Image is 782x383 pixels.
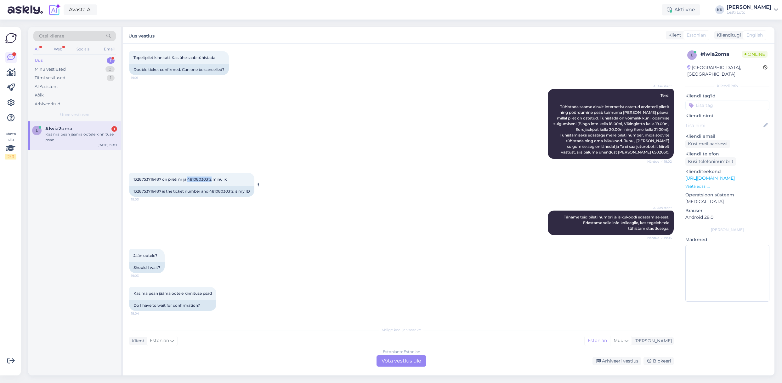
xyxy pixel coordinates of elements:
span: Topeltpilet kinnitati. Kas ühe saab tühistada [133,55,215,60]
span: Kas ma pean jääma ootele kinnituse psad [133,291,212,296]
div: Kas ma pean jääma ootele kinnituse psad [45,131,117,143]
div: [GEOGRAPHIC_DATA], [GEOGRAPHIC_DATA] [687,64,763,78]
p: Kliendi nimi [685,113,769,119]
span: Online [742,51,768,58]
p: Android 28.0 [685,214,769,221]
span: #lwia2oma [45,126,72,131]
div: Blokeeri [643,357,674,365]
div: Küsi meiliaadressi [685,140,730,148]
div: 1 [111,126,117,132]
a: [URL][DOMAIN_NAME] [685,175,735,181]
p: Vaata edasi ... [685,183,769,189]
div: Tiimi vestlused [35,75,65,81]
div: Arhiveeritud [35,101,60,107]
div: KK [715,5,724,14]
div: Minu vestlused [35,66,66,73]
div: Küsi telefoninumbrit [685,157,736,166]
input: Lisa nimi [686,122,762,129]
span: Jään ootele? [133,253,157,258]
div: Uus [35,57,43,64]
span: l [691,53,693,57]
span: l [36,128,38,133]
span: 19:03 [131,273,155,278]
div: AI Assistent [35,84,58,90]
div: Valige keel ja vastake [129,327,674,333]
div: [PERSON_NAME] [685,227,769,233]
p: Kliendi email [685,133,769,140]
div: # lwia2oma [700,50,742,58]
div: Double ticket confirmed. Can one be cancelled? [129,64,229,75]
a: [PERSON_NAME]Eesti Loto [727,5,778,15]
span: 19:01 [131,75,155,80]
div: 2 / 3 [5,154,16,160]
div: Should I wait? [129,262,165,273]
span: 1328753716487 on pileti nr ja 48108030312 minu ik [133,177,227,182]
div: Estonian [585,336,610,345]
span: English [746,32,763,38]
div: 1 [107,57,115,64]
span: Nähtud ✓ 19:03 [647,235,672,240]
span: Uued vestlused [60,112,89,118]
p: Operatsioonisüsteem [685,192,769,198]
span: Otsi kliente [39,33,64,39]
span: 19:03 [131,197,155,202]
div: Web [53,45,64,53]
span: 19:04 [131,311,155,316]
div: Klienditugi [714,32,741,38]
p: Märkmed [685,236,769,243]
a: Avasta AI [64,4,97,15]
p: Kliendi tag'id [685,93,769,99]
div: 1 [107,75,115,81]
span: Tere! Tühistada saame ainult internetist ostetud arvloterii piletit ning pöördumine peab toimuma ... [553,93,670,154]
div: All [33,45,41,53]
div: Aktiivne [662,4,700,15]
div: [PERSON_NAME] [632,338,672,344]
p: [MEDICAL_DATA] [685,198,769,205]
span: Muu [614,338,623,343]
p: Klienditeekond [685,168,769,175]
div: Klient [129,338,144,344]
div: Vaata siia [5,131,16,160]
input: Lisa tag [685,101,769,110]
div: Kliendi info [685,83,769,89]
div: Võta vestlus üle [377,355,426,367]
p: Kliendi telefon [685,151,769,157]
img: Askly Logo [5,32,17,44]
div: 1328753716487 is the ticket number and 48108030312 is my ID [129,186,254,197]
span: AI Assistent [648,84,672,89]
div: [DATE] 19:03 [98,143,117,148]
span: Nähtud ✓ 19:02 [647,159,672,164]
p: Brauser [685,207,769,214]
span: Täname teid pileti numbri ja isikukoodi edastamise eest. Edastame selle info kolleegile, kes tege... [564,215,670,231]
div: Klient [666,32,681,38]
span: AI Assistent [648,206,672,210]
div: Eesti Loto [727,10,771,15]
span: Estonian [687,32,706,38]
div: [PERSON_NAME] [727,5,771,10]
div: Email [103,45,116,53]
span: Estonian [150,337,169,344]
label: Uus vestlus [128,31,155,39]
div: Do I have to wait for confirmation? [129,300,216,311]
div: Kõik [35,92,44,98]
div: Arhiveeri vestlus [592,357,641,365]
div: Socials [75,45,91,53]
div: Estonian to Estonian [383,349,420,355]
img: explore-ai [48,3,61,16]
div: 0 [105,66,115,73]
